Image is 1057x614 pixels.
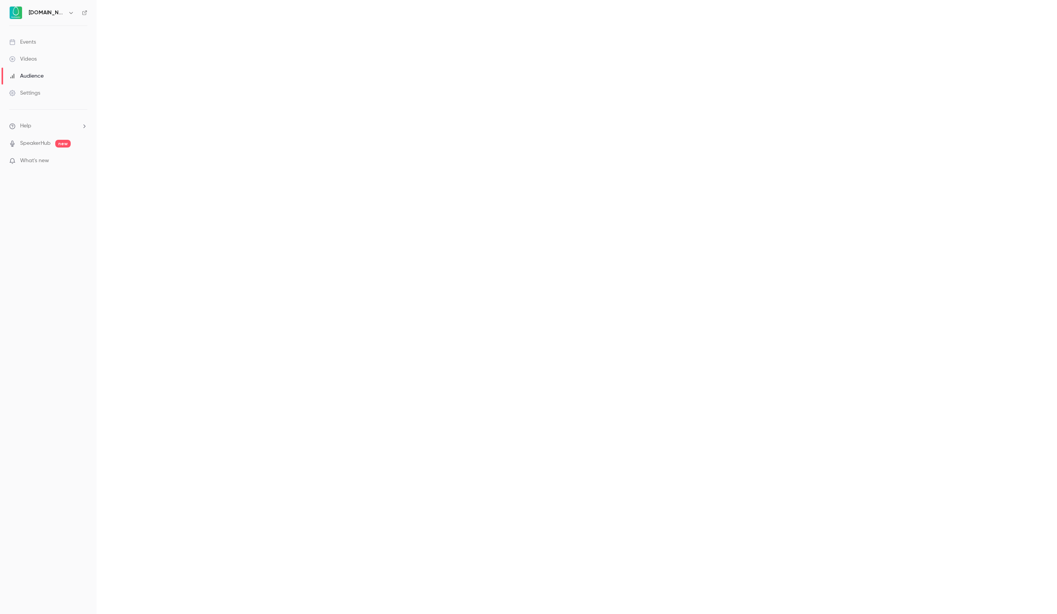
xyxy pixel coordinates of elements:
li: help-dropdown-opener [9,122,87,130]
span: new [55,140,71,148]
span: Help [20,122,31,130]
div: Videos [9,55,37,63]
div: Settings [9,89,40,97]
div: Audience [9,72,44,80]
div: Events [9,38,36,46]
a: SpeakerHub [20,139,51,148]
img: Avokaado.io [10,7,22,19]
span: What's new [20,157,49,165]
h6: [DOMAIN_NAME] [29,9,65,17]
